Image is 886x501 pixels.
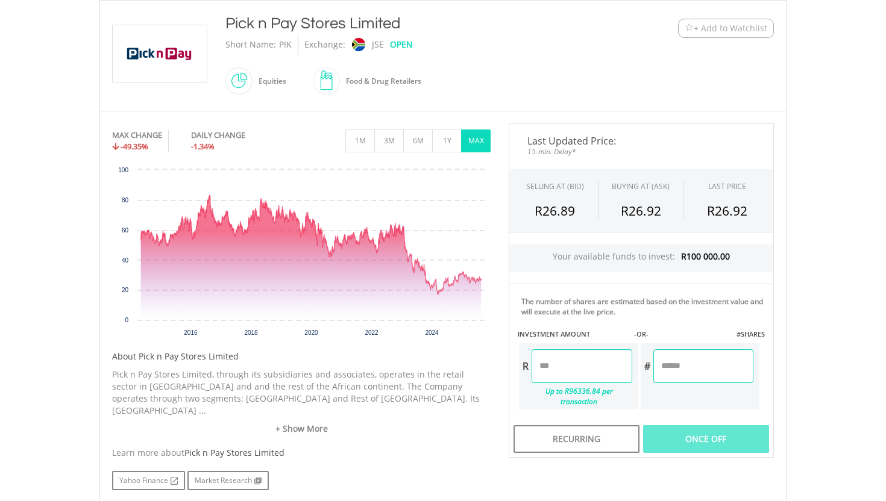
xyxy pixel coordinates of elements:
[461,129,491,152] button: MAX
[121,141,148,152] span: -49.35%
[641,349,653,383] div: #
[122,197,129,204] text: 80
[304,34,345,55] div: Exchange:
[352,38,365,51] img: jse.png
[519,349,532,383] div: R
[707,202,747,219] span: R26.92
[685,23,694,33] img: Watchlist
[737,329,765,339] label: #SHARES
[187,471,269,490] a: Market Research
[518,136,764,146] span: Last Updated Price:
[112,164,491,344] svg: Interactive chart
[509,244,773,272] div: Your available funds to invest:
[612,181,670,191] span: BUYING AT (ASK)
[225,13,604,34] div: Pick n Pay Stores Limited
[125,317,128,323] text: 0
[122,287,129,293] text: 20
[403,129,433,152] button: 6M
[521,296,768,317] div: The number of shares are estimated based on the investment value and will execute at the live price.
[112,471,185,490] a: Yahoo Finance
[372,34,384,55] div: JSE
[112,350,491,363] h5: About Pick n Pay Stores Limited
[112,369,491,417] p: Pick n Pay Stores Limited, through its subsidiaries and associates, operates in the retail sector...
[122,257,129,264] text: 40
[708,181,746,191] div: LAST PRICE
[191,129,286,141] div: DAILY CHANGE
[112,164,491,344] div: Chart. Highcharts interactive chart.
[514,425,639,453] div: Recurring
[432,129,462,152] button: 1Y
[112,423,491,435] a: + Show More
[191,141,215,152] span: -1.34%
[112,447,491,459] div: Learn more about
[118,167,128,173] text: 100
[345,129,375,152] button: 1M
[184,447,284,458] span: Pick n Pay Stores Limited
[643,425,769,453] div: Once Off
[374,129,404,152] button: 3M
[112,129,162,141] div: MAX CHANGE
[535,202,575,219] span: R26.89
[225,34,276,55] div: Short Name:
[678,19,774,38] button: Watchlist + Add to Watchlist
[526,181,584,191] div: SELLING AT (BID)
[244,329,258,336] text: 2018
[518,146,764,157] span: 15-min. Delay*
[253,67,286,96] div: Equities
[184,329,198,336] text: 2016
[425,329,439,336] text: 2024
[681,250,730,262] span: R100 000.00
[390,34,413,55] div: OPEN
[115,25,205,82] img: EQU.ZA.PIK.png
[340,67,421,96] div: Food & Drug Retailers
[304,329,318,336] text: 2020
[279,34,292,55] div: PIK
[621,202,661,219] span: R26.92
[634,329,649,339] label: -OR-
[519,383,632,409] div: Up to R96336.84 per transaction
[694,22,767,34] span: + Add to Watchlist
[365,329,379,336] text: 2022
[518,329,590,339] label: INVESTMENT AMOUNT
[122,227,129,234] text: 60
